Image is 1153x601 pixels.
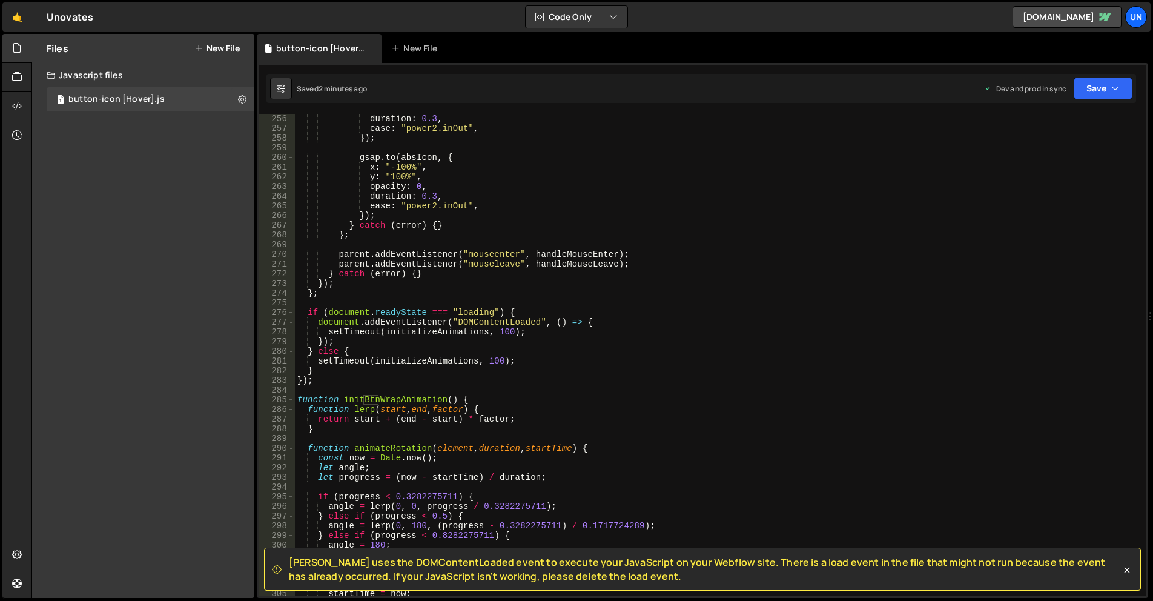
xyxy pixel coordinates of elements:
[259,405,295,414] div: 286
[47,10,93,24] div: Unovates
[259,531,295,540] div: 299
[259,385,295,395] div: 284
[2,2,32,32] a: 🤙
[68,94,165,105] div: button-icon [Hover].js
[297,84,367,94] div: Saved
[259,162,295,172] div: 261
[259,172,295,182] div: 262
[259,356,295,366] div: 281
[259,279,295,288] div: 273
[194,44,240,53] button: New File
[259,327,295,337] div: 278
[259,414,295,424] div: 287
[259,463,295,473] div: 292
[57,96,64,105] span: 1
[259,153,295,162] div: 260
[259,569,295,579] div: 303
[259,240,295,250] div: 269
[259,230,295,240] div: 268
[259,298,295,308] div: 275
[259,511,295,521] div: 297
[1013,6,1122,28] a: [DOMAIN_NAME]
[259,540,295,550] div: 300
[259,133,295,143] div: 258
[259,560,295,569] div: 302
[259,259,295,269] div: 271
[1074,78,1132,99] button: Save
[259,579,295,589] div: 304
[319,84,367,94] div: 2 minutes ago
[259,443,295,453] div: 290
[32,63,254,87] div: Javascript files
[259,521,295,531] div: 298
[259,221,295,230] div: 267
[259,434,295,443] div: 289
[276,42,367,55] div: button-icon [Hover].js
[259,473,295,482] div: 293
[259,269,295,279] div: 272
[259,114,295,124] div: 256
[259,550,295,560] div: 301
[47,42,68,55] h2: Files
[259,482,295,492] div: 294
[259,143,295,153] div: 259
[259,182,295,191] div: 263
[259,366,295,376] div: 282
[259,376,295,385] div: 283
[984,84,1066,94] div: Dev and prod in sync
[259,211,295,221] div: 266
[259,191,295,201] div: 264
[1125,6,1147,28] a: Un
[526,6,627,28] button: Code Only
[259,308,295,317] div: 276
[259,201,295,211] div: 265
[259,250,295,259] div: 270
[259,589,295,599] div: 305
[391,42,442,55] div: New File
[259,317,295,327] div: 277
[259,492,295,502] div: 295
[259,453,295,463] div: 291
[259,124,295,133] div: 257
[259,347,295,356] div: 280
[259,337,295,347] div: 279
[47,87,254,111] div: 16819/45959.js
[259,395,295,405] div: 285
[259,424,295,434] div: 288
[259,288,295,298] div: 274
[259,502,295,511] div: 296
[289,556,1121,583] span: [PERSON_NAME] uses the DOMContentLoaded event to execute your JavaScript on your Webflow site. Th...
